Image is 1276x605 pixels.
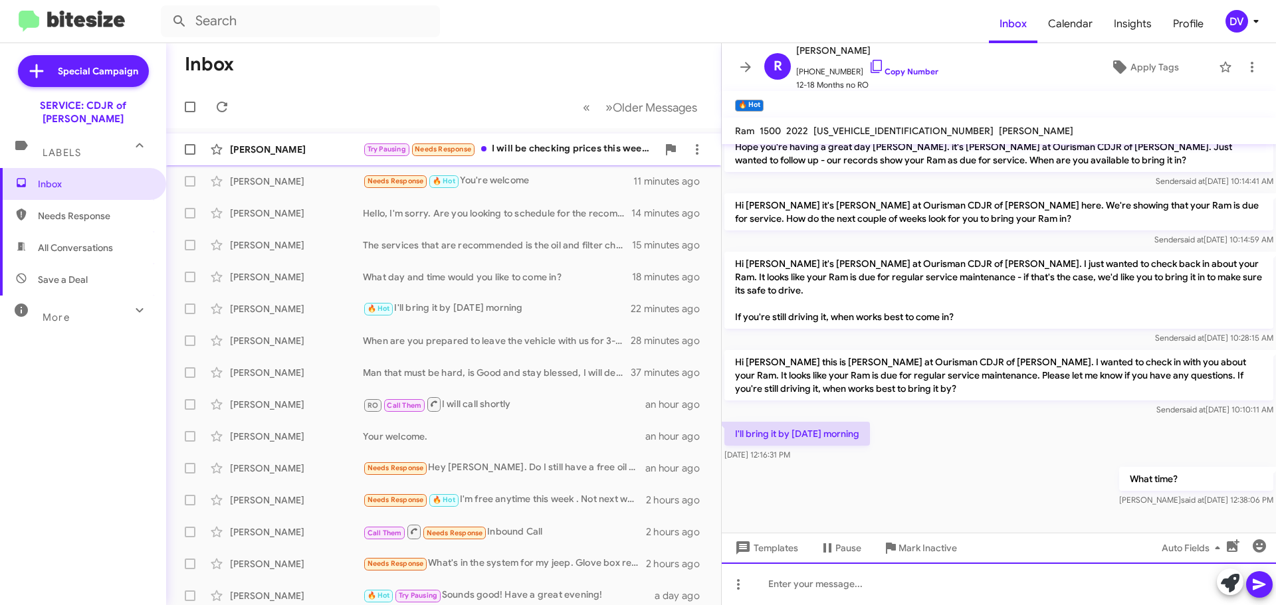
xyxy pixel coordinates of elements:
[399,591,437,600] span: Try Pausing
[724,135,1273,172] p: Hope you're having a great day [PERSON_NAME]. it's [PERSON_NAME] at Ourisman CDJR of [PERSON_NAME...
[230,143,363,156] div: [PERSON_NAME]
[1037,5,1103,43] a: Calendar
[185,54,234,75] h1: Inbox
[869,66,938,76] a: Copy Number
[230,175,363,188] div: [PERSON_NAME]
[631,207,710,220] div: 14 minutes ago
[632,270,710,284] div: 18 minutes ago
[363,396,645,412] div: I will call shortly
[363,173,633,189] div: You're welcome
[1181,333,1204,343] span: said at
[368,591,390,600] span: 🔥 Hot
[735,100,764,112] small: 🔥 Hot
[230,462,363,475] div: [PERSON_NAME]
[989,5,1037,43] span: Inbox
[655,589,710,602] div: a day ago
[415,145,471,153] span: Needs Response
[646,525,710,539] div: 2 hours ago
[724,350,1273,400] p: Hi [PERSON_NAME] this is [PERSON_NAME] at Ourisman CDJR of [PERSON_NAME]. I wanted to check in wi...
[368,401,378,410] span: RO
[363,141,657,157] div: I will be checking prices this weekend I'm definitely in the market I'm sure BJs will be lower mo...
[363,207,631,220] div: Hello, I'm sorry. Are you looking to schedule for the recommended services?
[724,450,790,460] span: [DATE] 12:16:31 PM
[999,125,1073,137] span: [PERSON_NAME]
[724,193,1273,230] p: Hi [PERSON_NAME] it's [PERSON_NAME] at Ourisman CDJR of [PERSON_NAME] here. We're showing that yo...
[1119,495,1273,505] span: [PERSON_NAME] [DATE] 12:38:06 PM
[161,5,440,37] input: Search
[363,301,631,316] div: I'll bring it by [DATE] morning
[38,177,151,191] span: Inbox
[631,302,710,315] div: 22 minutes ago
[645,430,710,443] div: an hour ago
[230,334,363,347] div: [PERSON_NAME]
[427,529,483,537] span: Needs Response
[835,536,861,560] span: Pause
[1182,176,1205,186] span: said at
[646,557,710,570] div: 2 hours ago
[363,556,646,571] div: What's in the system for my jeep. Glove box repair and power steering pump replacement. I have th...
[774,56,782,77] span: R
[899,536,957,560] span: Mark Inactive
[363,430,645,443] div: Your welcome.
[43,147,81,159] span: Labels
[230,302,363,315] div: [PERSON_NAME]
[363,523,646,540] div: Inbound Call
[1162,536,1225,560] span: Auto Fields
[633,175,710,188] div: 11 minutes ago
[1130,55,1179,79] span: Apply Tags
[1154,234,1273,244] span: Sender [DATE] 10:14:59 AM
[368,145,406,153] span: Try Pausing
[1180,234,1204,244] span: said at
[363,334,631,347] div: When are you prepared to leave the vehicle with us for 3-4 days for these concerns?
[646,493,710,507] div: 2 hours ago
[786,125,808,137] span: 2022
[645,462,710,475] div: an hour ago
[809,536,872,560] button: Pause
[576,94,705,121] nav: Page navigation example
[368,495,424,504] span: Needs Response
[1076,55,1212,79] button: Apply Tags
[363,366,631,379] div: Man that must be hard, is Good and stay blessed, I will deliver the message to [PERSON_NAME] than...
[230,493,363,507] div: [PERSON_NAME]
[631,366,710,379] div: 37 minutes ago
[363,270,632,284] div: What day and time would you like to come in?
[230,557,363,570] div: [PERSON_NAME]
[724,252,1273,329] p: Hi [PERSON_NAME] it's [PERSON_NAME] at Ourisman CDJR of [PERSON_NAME]. I just wanted to check bac...
[368,464,424,472] span: Needs Response
[363,492,646,507] div: I'm free anytime this week . Not next week. Open after the 25th
[1155,333,1273,343] span: Sender [DATE] 10:28:15 AM
[368,529,402,537] span: Call Them
[368,304,390,313] span: 🔥 Hot
[631,334,710,347] div: 28 minutes ago
[583,99,590,116] span: «
[1181,495,1204,505] span: said at
[38,241,113,254] span: All Conversations
[1103,5,1162,43] a: Insights
[230,398,363,411] div: [PERSON_NAME]
[605,99,613,116] span: »
[760,125,781,137] span: 1500
[575,94,598,121] button: Previous
[796,78,938,92] span: 12-18 Months no RO
[724,422,870,446] p: I'll bring it by [DATE] morning
[230,525,363,539] div: [PERSON_NAME]
[230,366,363,379] div: [PERSON_NAME]
[1162,5,1214,43] a: Profile
[1225,10,1248,33] div: DV
[813,125,994,137] span: [US_VEHICLE_IDENTIFICATION_NUMBER]
[722,536,809,560] button: Templates
[433,495,455,504] span: 🔥 Hot
[735,125,754,137] span: Ram
[363,238,632,252] div: The services that are recommended is the oil and filter change with rotation and the fuel inducti...
[796,58,938,78] span: [PHONE_NUMBER]
[1182,404,1206,414] span: said at
[1156,404,1273,414] span: Sender [DATE] 10:10:11 AM
[732,536,798,560] span: Templates
[1119,467,1273,491] p: What time?
[368,559,424,568] span: Needs Response
[1156,176,1273,186] span: Sender [DATE] 10:14:41 AM
[230,589,363,602] div: [PERSON_NAME]
[872,536,968,560] button: Mark Inactive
